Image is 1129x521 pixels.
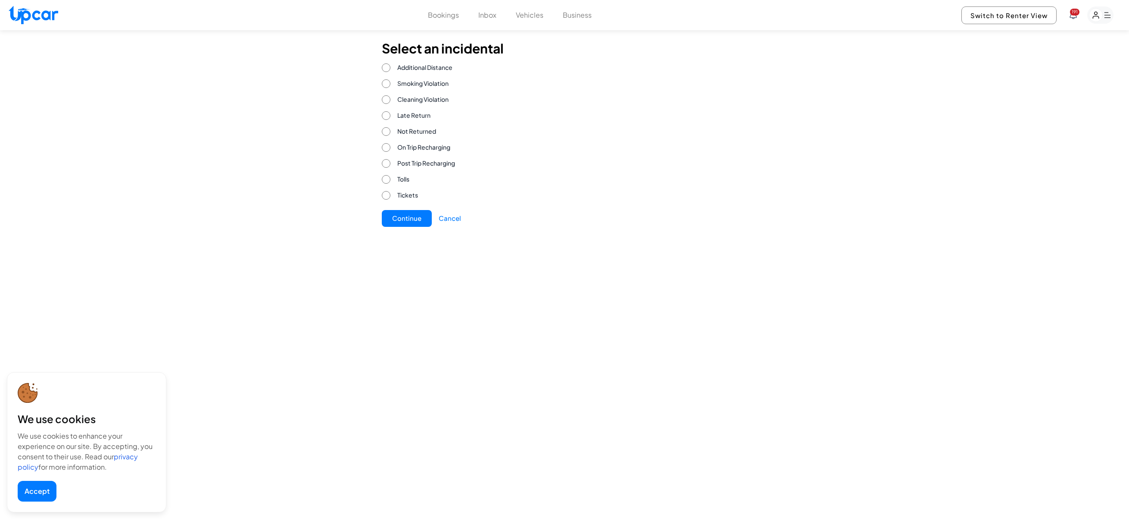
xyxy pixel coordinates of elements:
div: We use cookies [18,412,156,426]
button: Switch to Renter View [961,6,1057,24]
img: cookie-icon.svg [18,383,38,403]
span: Tolls [397,175,409,184]
button: Vehicles [516,10,543,20]
span: Not Returned [397,127,436,136]
button: Continue [382,210,432,227]
button: Business [563,10,592,20]
span: You have new notifications [1070,9,1079,16]
span: Post Trip Recharging [397,159,455,168]
input: Smoking Violation [382,79,390,88]
span: Late Return [397,111,430,120]
button: Accept [18,481,56,502]
input: Cleaning Violation [382,95,390,104]
input: Tolls [382,175,390,184]
span: Tickets [397,191,418,200]
button: Cancel [439,213,461,223]
span: Additional Distance [397,63,452,72]
button: Inbox [478,10,496,20]
span: On Trip Recharging [397,143,450,152]
span: Cleaning Violation [397,95,449,104]
input: On Trip Recharging [382,143,390,152]
img: Upcar Logo [9,6,58,24]
h2: Select an incidental [382,41,625,56]
input: Post Trip Recharging [382,159,390,168]
span: Smoking Violation [397,79,449,88]
input: Late Return [382,111,390,120]
input: Not Returned [382,127,390,136]
input: Tickets [382,191,390,200]
button: Bookings [428,10,459,20]
div: We use cookies to enhance your experience on our site. By accepting, you consent to their use. Re... [18,431,156,472]
input: Additional Distance [382,63,390,72]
